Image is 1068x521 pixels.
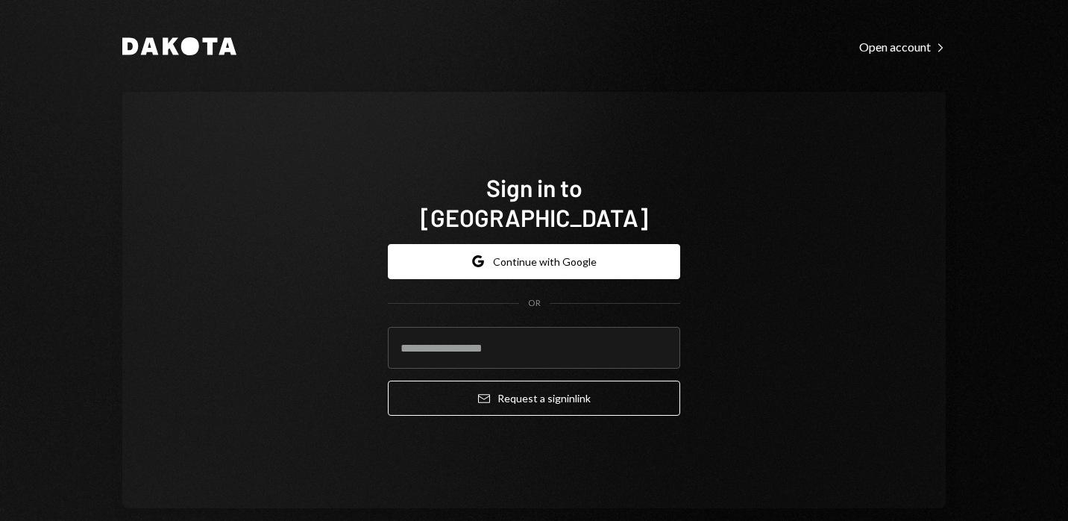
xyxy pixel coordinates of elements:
div: Open account [859,40,946,54]
button: Request a signinlink [388,381,680,416]
h1: Sign in to [GEOGRAPHIC_DATA] [388,172,680,232]
a: Open account [859,38,946,54]
div: OR [528,297,541,310]
button: Continue with Google [388,244,680,279]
